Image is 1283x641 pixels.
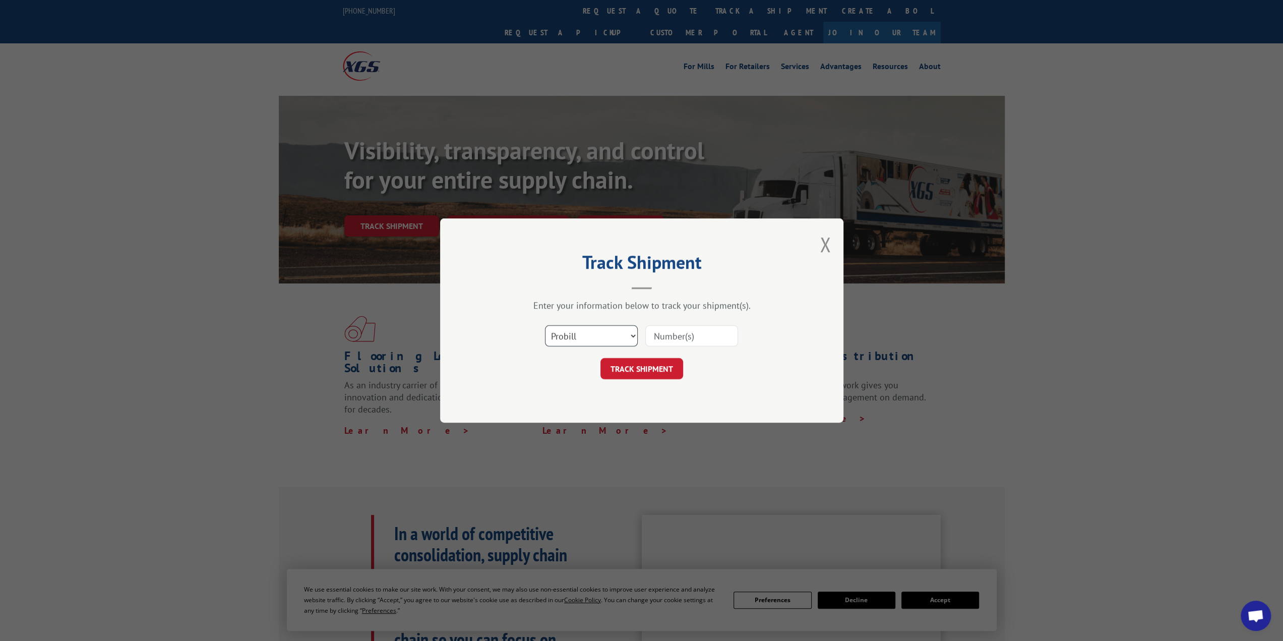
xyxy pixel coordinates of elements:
[1241,601,1271,631] div: Open chat
[491,300,793,311] div: Enter your information below to track your shipment(s).
[600,358,683,379] button: TRACK SHIPMENT
[820,231,831,258] button: Close modal
[491,255,793,274] h2: Track Shipment
[645,325,738,346] input: Number(s)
